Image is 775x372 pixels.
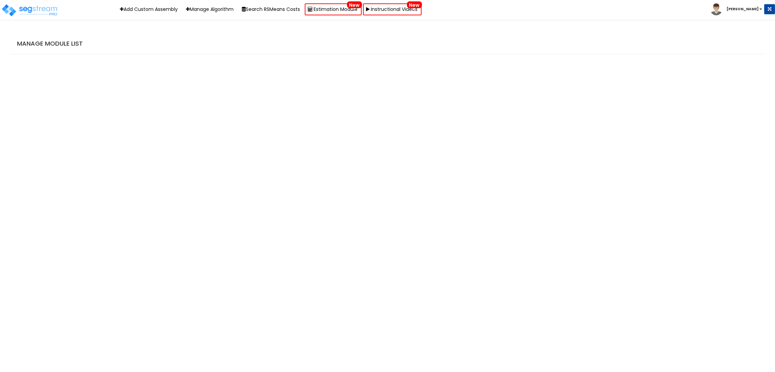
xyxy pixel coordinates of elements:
[727,6,759,12] b: [PERSON_NAME]
[305,3,362,15] a: Estimation ModuleNew
[238,4,303,15] button: Search RSMeans Costs
[17,40,761,47] h4: Manage Module List
[183,4,237,15] a: Manage Algorithm
[363,3,422,15] a: Instructional VideosNew
[347,1,362,8] span: New
[710,3,722,15] img: avatar.png
[1,3,59,17] img: logo_pro_r.png
[116,4,181,15] a: Add Custom Assembly
[407,1,422,8] span: New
